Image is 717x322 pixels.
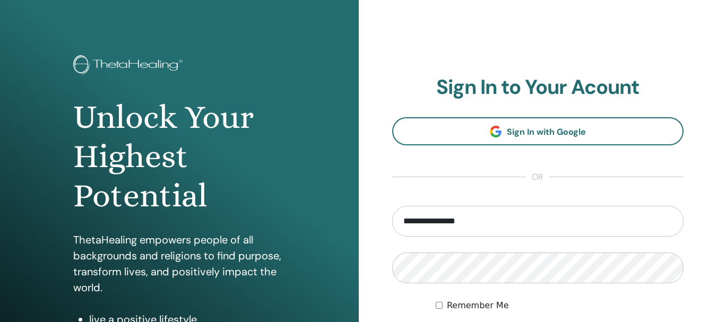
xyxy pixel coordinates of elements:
h1: Unlock Your Highest Potential [73,98,286,216]
label: Remember Me [447,299,509,312]
p: ThetaHealing empowers people of all backgrounds and religions to find purpose, transform lives, a... [73,232,286,295]
h2: Sign In to Your Acount [392,75,684,100]
span: Sign In with Google [507,126,586,137]
a: Sign In with Google [392,117,684,145]
span: or [526,171,549,184]
div: Keep me authenticated indefinitely or until I manually logout [436,299,684,312]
